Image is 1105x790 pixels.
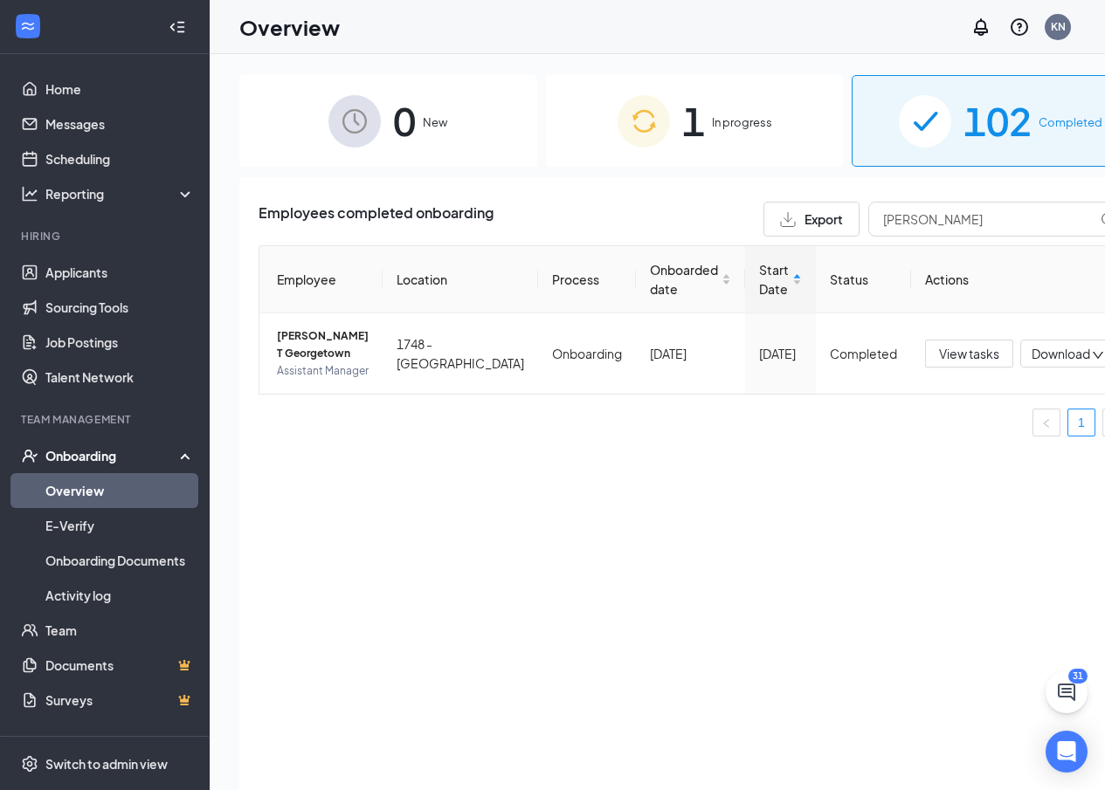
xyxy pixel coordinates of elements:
span: down [1092,349,1104,361]
div: [DATE] [650,344,731,363]
span: Onboarded date [650,260,718,299]
a: Onboarding Documents [45,543,195,578]
a: DocumentsCrown [45,648,195,683]
span: Download [1032,345,1090,363]
a: Scheduling [45,141,195,176]
button: left [1032,409,1060,436]
div: 31 [1068,669,1088,684]
span: New [423,113,447,131]
button: View tasks [925,340,1013,368]
span: Completed [1039,113,1102,131]
div: Switch to admin view [45,755,168,773]
svg: ChatActive [1056,682,1077,703]
div: Onboarding [45,447,180,464]
a: Overview [45,473,195,508]
th: Onboarded date [636,246,745,313]
a: Home [45,72,195,106]
a: SurveysCrown [45,683,195,718]
div: Team Management [21,412,191,427]
span: [PERSON_NAME] T Georgetown [277,327,369,362]
div: Completed [830,344,897,363]
a: Applicants [45,255,195,290]
li: Previous Page [1032,409,1060,436]
li: 1 [1067,409,1095,436]
div: Reporting [45,185,196,203]
a: Talent Network [45,360,195,395]
span: 0 [393,91,416,151]
span: 102 [963,91,1032,151]
th: Employee [259,246,383,313]
h1: Overview [239,12,340,42]
svg: WorkstreamLogo [19,17,37,35]
div: KN [1051,19,1066,34]
td: Onboarding [538,313,636,394]
a: 1 [1068,409,1095,436]
span: Assistant Manager [277,362,369,380]
span: In progress [712,113,772,131]
th: Location [383,246,538,313]
span: left [1041,418,1052,429]
span: 1 [682,91,705,151]
svg: UserCheck [21,447,38,464]
a: Sourcing Tools [45,290,195,325]
a: E-Verify [45,508,195,543]
a: Job Postings [45,325,195,360]
th: Status [816,246,911,313]
button: ChatActive [1046,671,1088,713]
div: Open Intercom Messenger [1046,731,1088,773]
svg: Analysis [21,185,38,203]
svg: Settings [21,755,38,773]
a: Activity log [45,578,195,613]
span: Start Date [759,260,789,299]
span: View tasks [939,344,999,363]
span: Export [805,213,843,225]
svg: QuestionInfo [1009,17,1030,38]
div: Hiring [21,229,191,244]
svg: Collapse [169,18,186,36]
th: Process [538,246,636,313]
button: Export [763,202,860,237]
a: Messages [45,106,195,141]
span: Employees completed onboarding [259,202,494,237]
svg: Notifications [970,17,991,38]
td: 1748 - [GEOGRAPHIC_DATA] [383,313,538,394]
a: Team [45,613,195,648]
div: [DATE] [759,344,802,363]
